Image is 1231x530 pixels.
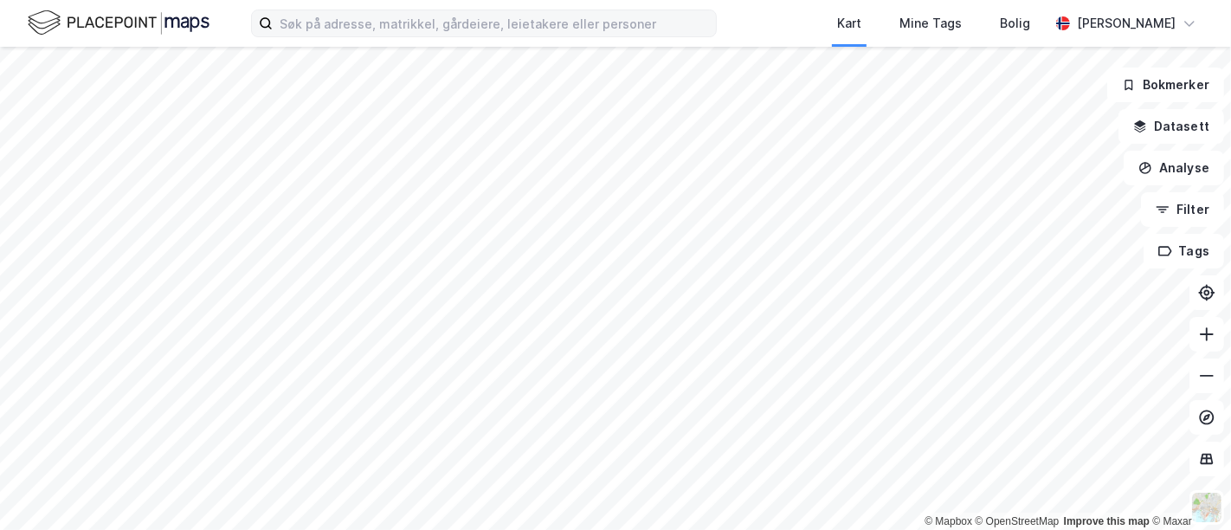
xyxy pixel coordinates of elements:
button: Datasett [1118,109,1224,144]
button: Tags [1144,234,1224,268]
input: Søk på adresse, matrikkel, gårdeiere, leietakere eller personer [273,10,716,36]
div: Bolig [1000,13,1030,34]
iframe: Chat Widget [1144,447,1231,530]
div: Kart [837,13,861,34]
button: Bokmerker [1107,68,1224,102]
button: Filter [1141,192,1224,227]
a: Improve this map [1064,515,1150,527]
div: Mine Tags [899,13,962,34]
a: OpenStreetMap [976,515,1060,527]
div: [PERSON_NAME] [1077,13,1176,34]
a: Mapbox [925,515,972,527]
button: Analyse [1124,151,1224,185]
img: logo.f888ab2527a4732fd821a326f86c7f29.svg [28,8,209,38]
